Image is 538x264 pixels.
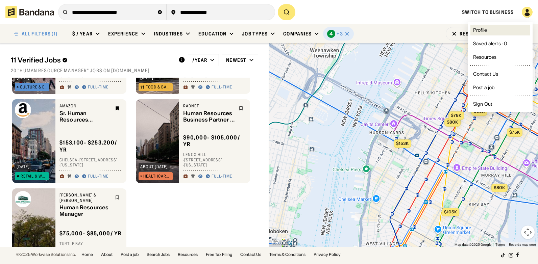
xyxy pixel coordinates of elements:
[283,31,312,37] div: Companies
[59,241,122,257] div: Turtle Bay · [STREET_ADDRESS] · [US_STATE]
[59,110,111,123] div: Sr. Human Resources Manager – AGS Tech , AWS AGS PXT
[146,85,171,89] div: Food & Bars
[329,31,333,37] div: 4
[121,253,139,257] a: Post a job
[183,103,235,109] div: RadNet
[314,253,341,257] a: Privacy Policy
[183,110,235,123] div: Human Resources Business Partner - Manager
[470,69,530,79] a: Contact Us
[59,230,122,237] div: $ 75,000 - $85,000 / yr
[495,243,505,246] a: Terms (opens in new tab)
[101,253,113,257] a: About
[470,25,530,35] a: Profile
[473,102,492,106] div: Sign Out
[88,174,108,179] div: Full-time
[154,31,183,37] div: Industries
[143,174,171,178] div: Healthcare & Mental Health
[15,102,31,118] img: Amazon logo
[226,57,246,63] div: Newest
[473,28,487,32] div: Profile
[473,85,495,90] div: Post a job
[11,56,173,64] div: 11 Verified Jobs
[473,55,496,59] div: Resources
[473,41,507,46] div: Saved alerts · 0
[494,185,505,190] span: $80k
[470,82,530,93] a: Post a job
[17,165,30,169] div: [DATE]
[455,243,491,246] span: Map data ©2025 Google
[396,141,409,146] span: $153k
[271,238,293,247] a: Open this area in Google Maps (opens a new window)
[242,31,268,37] div: Job Types
[206,253,232,257] a: Free Tax Filing
[108,31,138,37] div: Experience
[72,31,93,37] div: $ / year
[509,130,520,135] span: $75k
[460,31,475,36] div: Reset
[183,134,246,148] div: $ 90,000 - $105,000 / yr
[20,85,47,89] div: Culture & Entertainment
[470,38,530,49] a: Saved alerts · 0
[178,253,198,257] a: Resources
[21,174,48,178] div: Retail & Wholesale
[22,31,57,36] div: ALL FILTERS (1)
[15,191,31,207] img: Smith & Wollensky logo
[16,253,76,257] div: © 2025 Workwise Solutions Inc.
[59,192,111,203] div: [PERSON_NAME] & [PERSON_NAME]
[462,9,514,15] a: Switch to Business
[17,76,30,80] div: [DATE]
[473,72,498,76] div: Contact Us
[59,157,122,168] div: Chelsea · [STREET_ADDRESS] · [US_STATE]
[521,226,535,239] button: Map camera controls
[212,85,232,90] div: Full-time
[447,120,458,125] span: $80k
[192,57,207,63] div: /year
[269,253,305,257] a: Terms & Conditions
[451,113,461,118] span: $78k
[81,253,93,257] a: Home
[509,243,536,246] a: Report a map error
[337,31,343,37] div: +3
[183,152,246,168] div: Lenox Hill · [STREET_ADDRESS] · [US_STATE]
[88,85,108,90] div: Full-time
[444,209,457,214] span: $105k
[59,205,111,217] div: Human Resources Manager
[11,78,258,247] div: grid
[140,76,153,80] div: [DATE]
[5,6,54,18] img: Bandana logotype
[470,52,530,62] a: Resources
[59,103,111,109] div: Amazon
[198,31,226,37] div: Education
[271,238,293,247] img: Google
[11,68,258,74] div: 20 "Human Resource MANAGER" jobs on [DOMAIN_NAME]
[59,139,122,154] div: $ 153,100 - $253,200 / yr
[212,174,232,179] div: Full-time
[147,253,170,257] a: Search Jobs
[240,253,261,257] a: Contact Us
[140,165,168,169] div: about [DATE]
